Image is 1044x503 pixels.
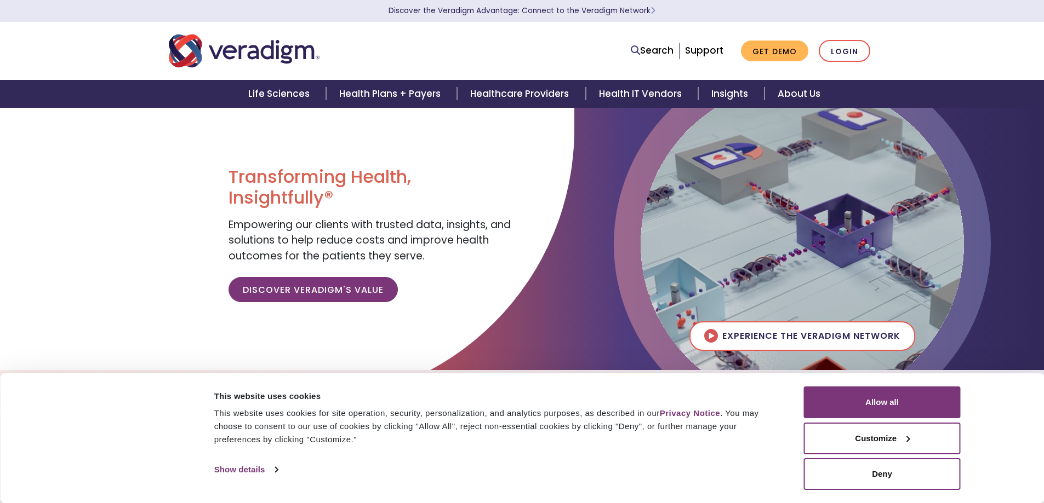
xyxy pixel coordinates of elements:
a: Discover Veradigm's Value [229,277,398,302]
a: Search [631,43,674,58]
a: Support [685,44,723,57]
div: This website uses cookies for site operation, security, personalization, and analytics purposes, ... [214,407,779,446]
a: Healthcare Providers [457,80,585,108]
span: Learn More [651,5,655,16]
a: Login [819,40,870,62]
a: Get Demo [741,41,808,62]
a: Life Sciences [235,80,326,108]
span: Empowering our clients with trusted data, insights, and solutions to help reduce costs and improv... [229,217,511,263]
a: Health Plans + Payers [326,80,457,108]
a: Show details [214,461,278,478]
h1: Transforming Health, Insightfully® [229,166,514,209]
a: Insights [698,80,765,108]
a: Discover the Veradigm Advantage: Connect to the Veradigm NetworkLearn More [389,5,655,16]
a: Health IT Vendors [586,80,698,108]
a: About Us [765,80,834,108]
a: Privacy Notice [660,408,720,418]
div: This website uses cookies [214,390,779,403]
button: Allow all [804,386,961,418]
button: Customize [804,423,961,454]
button: Deny [804,458,961,490]
img: Veradigm logo [169,33,320,69]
